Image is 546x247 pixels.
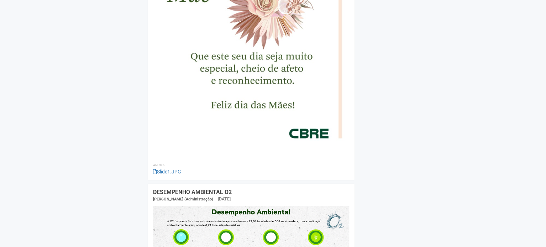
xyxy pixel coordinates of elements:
a: Slide1.JPG [153,169,181,174]
a: DESEMPENHO AMBIENTAL O2 [153,189,232,195]
li: Anexos [153,162,349,168]
div: [DATE] [218,196,231,202]
span: [PERSON_NAME] (Administração) [153,197,213,202]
